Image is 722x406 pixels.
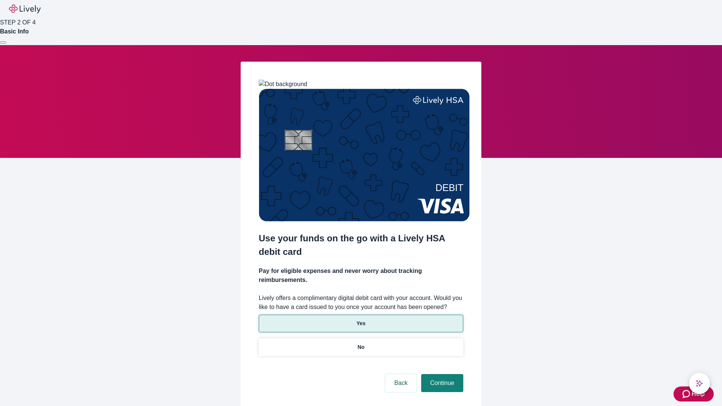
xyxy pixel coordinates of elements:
[259,232,463,259] h2: Use your funds on the go with a Lively HSA debit card
[9,5,41,14] img: Lively
[259,267,463,285] h4: Pay for eligible expenses and never worry about tracking reimbursements.
[696,380,703,387] svg: Lively AI Assistant
[259,294,463,312] label: Lively offers a complimentary digital debit card with your account. Would you like to have a card...
[259,80,307,89] img: Dot background
[692,389,705,398] span: Help
[421,374,463,392] button: Continue
[259,89,470,221] img: Debit card
[259,338,463,356] button: No
[689,373,710,394] button: chat
[683,389,692,398] svg: Zendesk support icon
[358,343,365,351] p: No
[673,386,714,401] button: Zendesk support iconHelp
[385,374,417,392] button: Back
[356,320,366,327] p: Yes
[259,315,463,332] button: Yes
